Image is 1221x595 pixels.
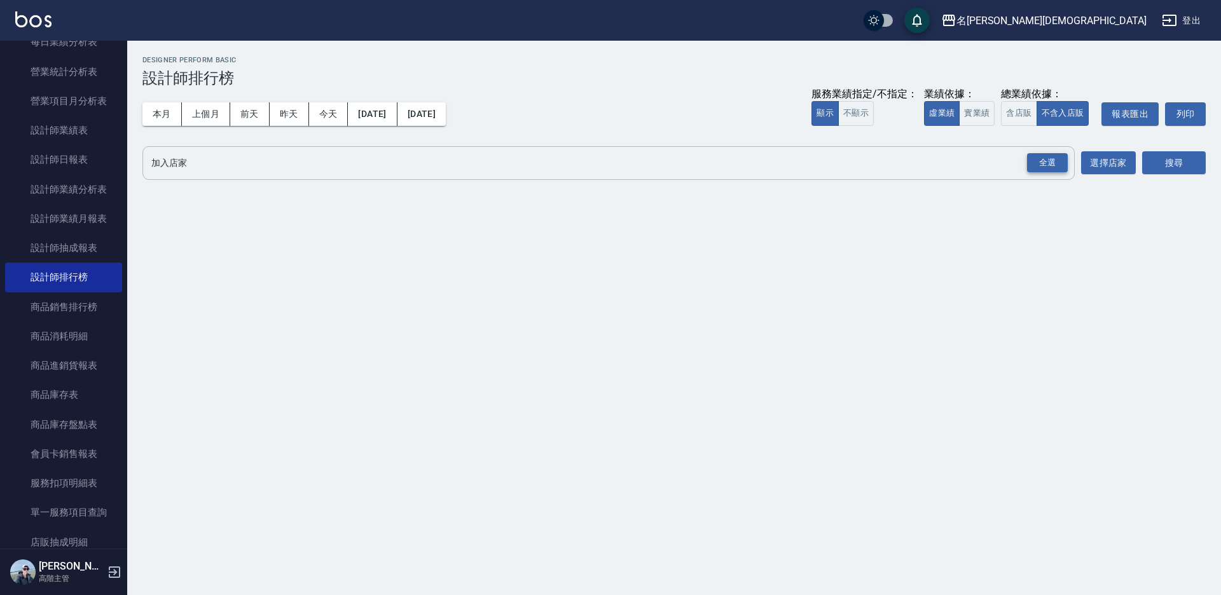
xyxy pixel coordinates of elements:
[1142,151,1206,175] button: 搜尋
[142,69,1206,87] h3: 設計師排行榜
[1001,88,1095,101] div: 總業績依據：
[811,88,918,101] div: 服務業績指定/不指定：
[5,233,122,263] a: 設計師抽成報表
[811,101,839,126] button: 顯示
[230,102,270,126] button: 前天
[39,560,104,573] h5: [PERSON_NAME]
[397,102,446,126] button: [DATE]
[1027,153,1068,173] div: 全選
[1001,101,1037,126] button: 含店販
[5,468,122,498] a: 服務扣項明細表
[5,175,122,204] a: 設計師業績分析表
[1037,101,1089,126] button: 不含入店販
[142,56,1206,64] h2: Designer Perform Basic
[956,13,1147,29] div: 名[PERSON_NAME][DEMOGRAPHIC_DATA]
[5,439,122,468] a: 會員卡銷售報表
[148,152,1050,174] input: 店家名稱
[5,380,122,409] a: 商品庫存表
[15,11,52,27] img: Logo
[1165,102,1206,126] button: 列印
[904,8,930,33] button: save
[924,101,960,126] button: 虛業績
[5,322,122,351] a: 商品消耗明細
[5,145,122,174] a: 設計師日報表
[10,559,36,585] img: Person
[924,88,995,101] div: 業績依據：
[5,86,122,116] a: 營業項目月分析表
[348,102,397,126] button: [DATE]
[270,102,309,126] button: 昨天
[39,573,104,584] p: 高階主管
[838,101,874,126] button: 不顯示
[5,498,122,527] a: 單一服務項目查詢
[5,263,122,292] a: 設計師排行榜
[936,8,1152,34] button: 名[PERSON_NAME][DEMOGRAPHIC_DATA]
[5,27,122,57] a: 每日業績分析表
[5,292,122,322] a: 商品銷售排行榜
[309,102,348,126] button: 今天
[1024,151,1070,175] button: Open
[1157,9,1206,32] button: 登出
[1081,151,1136,175] button: 選擇店家
[5,116,122,145] a: 設計師業績表
[5,57,122,86] a: 營業統計分析表
[1101,102,1159,126] button: 報表匯出
[142,102,182,126] button: 本月
[5,528,122,557] a: 店販抽成明細
[5,410,122,439] a: 商品庫存盤點表
[959,101,995,126] button: 實業績
[5,204,122,233] a: 設計師業績月報表
[5,351,122,380] a: 商品進銷貨報表
[182,102,230,126] button: 上個月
